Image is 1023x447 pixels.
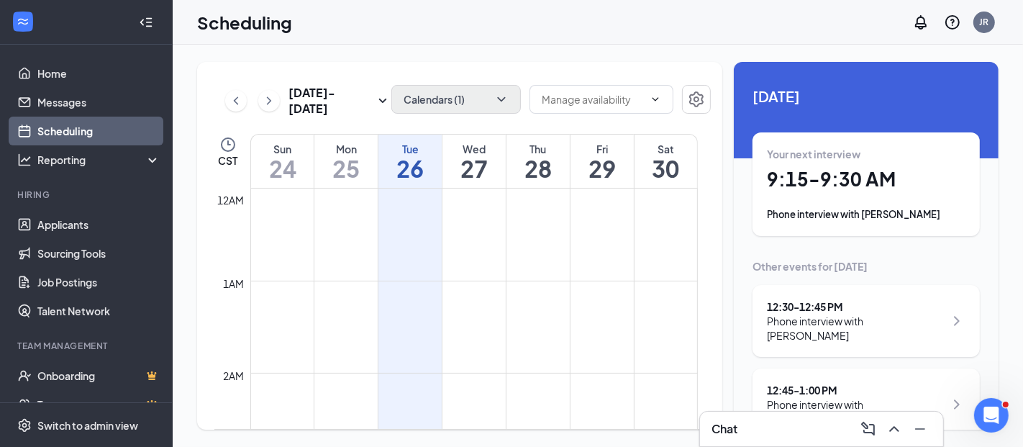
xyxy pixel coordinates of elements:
[911,420,929,438] svg: Minimize
[682,85,711,114] button: Settings
[197,10,292,35] h1: Scheduling
[16,14,30,29] svg: WorkstreamLogo
[948,312,965,330] svg: ChevronRight
[886,420,903,438] svg: ChevronUp
[570,142,634,156] div: Fri
[37,390,160,419] a: TeamCrown
[442,156,506,181] h1: 27
[948,396,965,413] svg: ChevronRight
[442,135,506,188] a: August 27, 2025
[711,421,737,437] h3: Chat
[37,153,161,167] div: Reporting
[494,92,509,107] svg: ChevronDown
[980,16,989,28] div: JR
[37,59,160,88] a: Home
[314,142,378,156] div: Mon
[506,135,570,188] a: August 28, 2025
[860,420,877,438] svg: ComposeMessage
[570,156,634,181] h1: 29
[767,383,945,397] div: 12:45 - 1:00 PM
[944,14,961,31] svg: QuestionInfo
[215,192,247,208] div: 12am
[258,90,280,112] button: ChevronRight
[974,398,1009,433] iframe: Intercom live chat
[251,142,314,156] div: Sun
[883,417,906,441] button: ChevronUp
[767,314,945,343] div: Phone interview with [PERSON_NAME]
[378,135,442,188] a: August 26, 2025
[650,94,661,105] svg: ChevronDown
[391,85,521,114] button: Calendars (1)ChevronDown
[17,340,158,352] div: Team Management
[139,15,153,30] svg: Collapse
[767,167,965,191] h1: 9:15 - 9:30 AM
[912,14,929,31] svg: Notifications
[221,368,247,384] div: 2am
[767,207,965,222] div: Phone interview with [PERSON_NAME]
[251,135,314,188] a: August 24, 2025
[37,297,160,325] a: Talent Network
[37,361,160,390] a: OnboardingCrown
[251,156,314,181] h1: 24
[219,136,237,153] svg: Clock
[570,135,634,188] a: August 29, 2025
[635,142,697,156] div: Sat
[635,156,697,181] h1: 30
[314,135,378,188] a: August 25, 2025
[542,91,644,107] input: Manage availability
[378,156,442,181] h1: 26
[688,91,705,108] svg: Settings
[37,418,138,433] div: Switch to admin view
[767,147,965,161] div: Your next interview
[909,417,932,441] button: Minimize
[37,268,160,297] a: Job Postings
[221,276,247,292] div: 1am
[314,156,378,181] h1: 25
[288,85,374,117] h3: [DATE] - [DATE]
[17,418,32,433] svg: Settings
[442,142,506,156] div: Wed
[37,239,160,268] a: Sourcing Tools
[767,299,945,314] div: 12:30 - 12:45 PM
[225,90,247,112] button: ChevronLeft
[262,92,276,109] svg: ChevronRight
[753,85,980,107] span: [DATE]
[374,92,391,109] svg: SmallChevronDown
[635,135,697,188] a: August 30, 2025
[753,259,980,274] div: Other events for [DATE]
[229,92,243,109] svg: ChevronLeft
[37,210,160,239] a: Applicants
[682,85,711,117] a: Settings
[857,417,880,441] button: ComposeMessage
[37,88,160,117] a: Messages
[218,153,237,168] span: CST
[17,153,32,167] svg: Analysis
[17,189,158,201] div: Hiring
[37,117,160,145] a: Scheduling
[506,142,570,156] div: Thu
[506,156,570,181] h1: 28
[378,142,442,156] div: Tue
[767,397,945,426] div: Phone interview with [PERSON_NAME]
